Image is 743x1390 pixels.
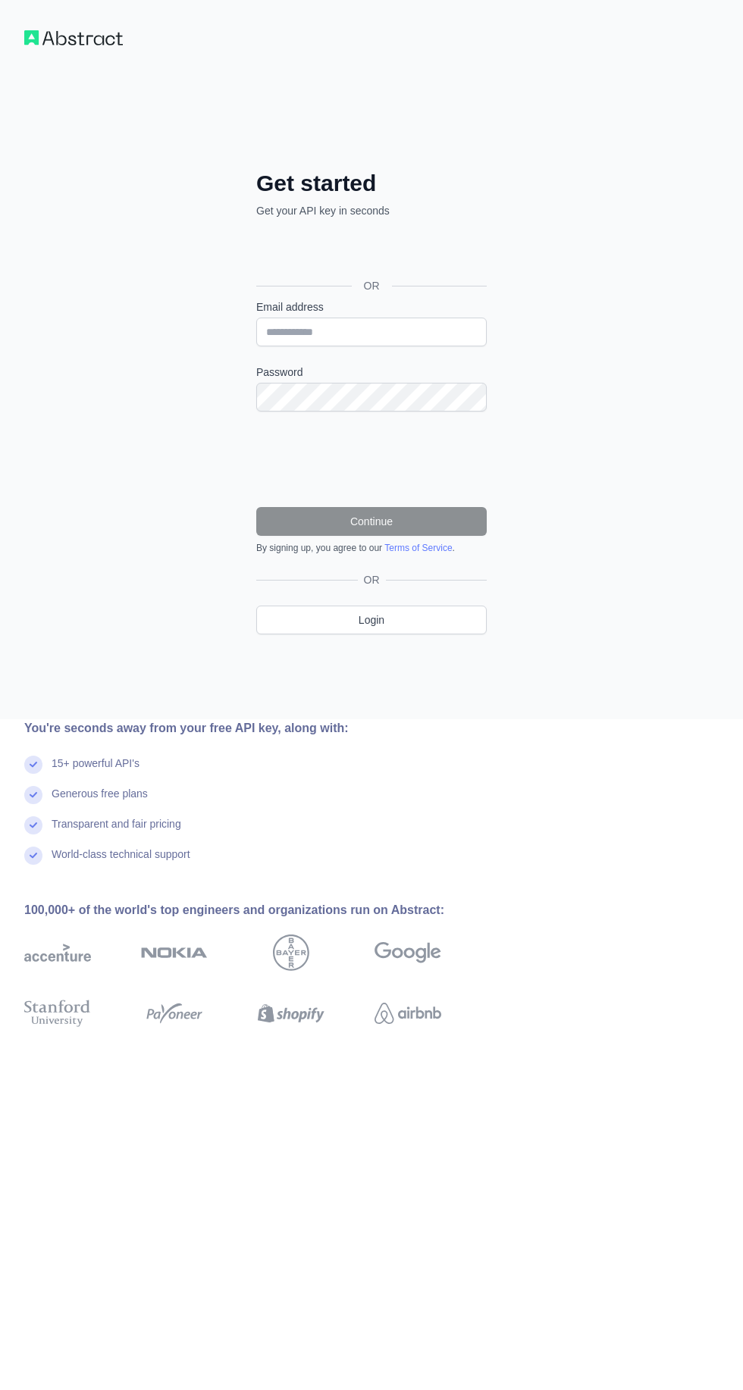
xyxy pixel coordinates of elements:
div: Transparent and fair pricing [52,816,181,847]
div: Generous free plans [52,786,148,816]
img: Workflow [24,30,123,45]
div: By signing up, you agree to our . [256,542,487,554]
img: check mark [24,847,42,865]
img: check mark [24,786,42,804]
p: Get your API key in seconds [256,203,487,218]
img: airbnb [375,997,441,1030]
div: You're seconds away from your free API key, along with: [24,719,490,737]
img: check mark [24,816,42,834]
img: shopify [258,997,324,1030]
iframe: reCAPTCHA [256,430,487,489]
label: Email address [256,299,487,315]
button: Continue [256,507,487,536]
iframe: Tombol Login dengan Google [249,235,491,268]
img: check mark [24,756,42,774]
span: OR [352,278,392,293]
img: bayer [273,934,309,971]
div: 15+ powerful API's [52,756,140,786]
div: World-class technical support [52,847,190,877]
img: stanford university [24,997,91,1030]
a: Login [256,606,487,634]
span: OR [358,572,386,587]
div: 100,000+ of the world's top engineers and organizations run on Abstract: [24,901,490,919]
a: Terms of Service [384,543,452,553]
img: nokia [141,934,208,971]
h2: Get started [256,170,487,197]
label: Password [256,365,487,380]
img: google [375,934,441,971]
img: accenture [24,934,91,971]
img: payoneer [141,997,208,1030]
